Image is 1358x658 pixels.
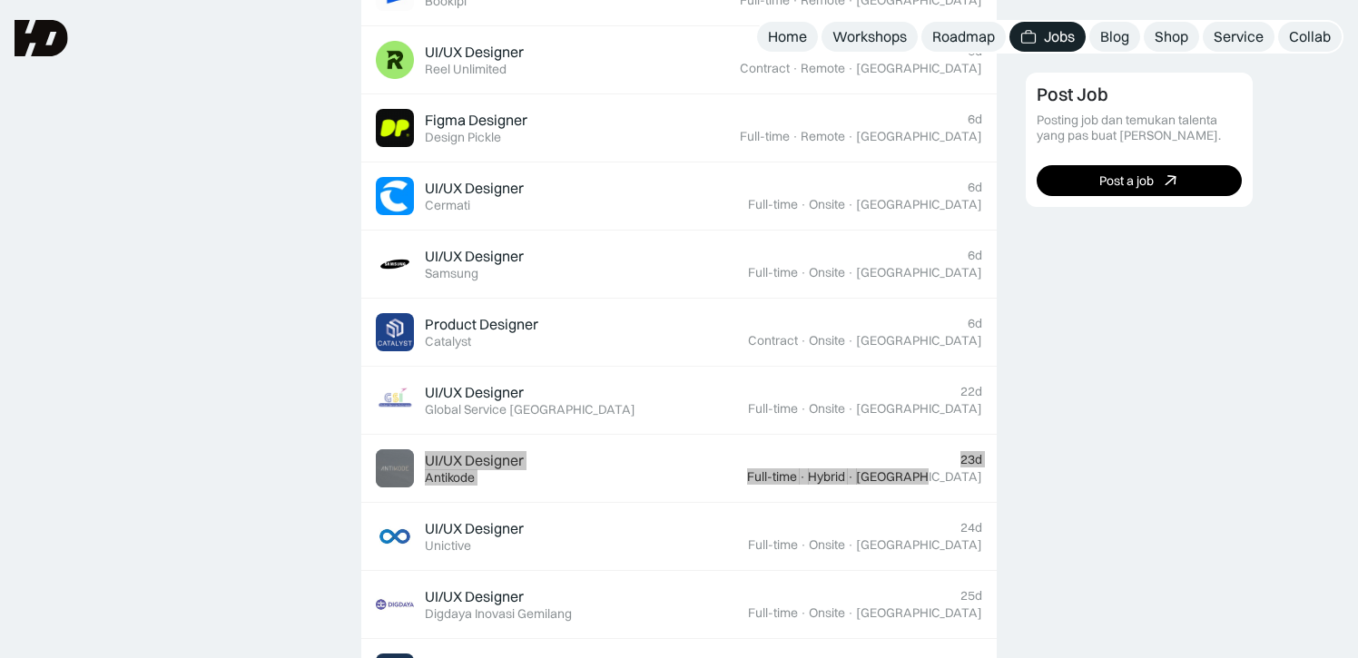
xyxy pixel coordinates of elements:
[809,537,845,553] div: Onsite
[809,605,845,621] div: Onsite
[809,265,845,280] div: Onsite
[425,470,475,486] div: Antikode
[856,265,982,280] div: [GEOGRAPHIC_DATA]
[968,44,982,59] div: 6d
[856,333,982,349] div: [GEOGRAPHIC_DATA]
[847,129,854,144] div: ·
[425,43,524,62] div: UI/UX Designer
[376,177,414,215] img: Job Image
[932,27,995,46] div: Roadmap
[960,588,982,604] div: 25d
[960,520,982,535] div: 24d
[425,519,524,538] div: UI/UX Designer
[847,265,854,280] div: ·
[748,197,798,212] div: Full-time
[1155,27,1188,46] div: Shop
[425,315,538,334] div: Product Designer
[425,538,471,554] div: Unictive
[856,401,982,417] div: [GEOGRAPHIC_DATA]
[747,469,797,485] div: Full-time
[1009,22,1086,52] a: Jobs
[808,469,845,485] div: Hybrid
[361,162,997,231] a: Job ImageUI/UX DesignerCermati6dFull-time·Onsite·[GEOGRAPHIC_DATA]
[376,245,414,283] img: Job Image
[960,384,982,399] div: 22d
[748,605,798,621] div: Full-time
[1037,165,1242,196] a: Post a job
[376,585,414,624] img: Job Image
[425,62,507,77] div: Reel Unlimited
[968,248,982,263] div: 6d
[1044,27,1075,46] div: Jobs
[968,112,982,127] div: 6d
[361,299,997,367] a: Job ImageProduct DesignerCatalyst6dContract·Onsite·[GEOGRAPHIC_DATA]
[1144,22,1199,52] a: Shop
[748,265,798,280] div: Full-time
[361,26,997,94] a: Job ImageUI/UX DesignerReel Unlimited6dContract·Remote·[GEOGRAPHIC_DATA]
[847,605,854,621] div: ·
[425,130,501,145] div: Design Pickle
[968,180,982,195] div: 6d
[425,334,471,349] div: Catalyst
[800,333,807,349] div: ·
[740,61,790,76] div: Contract
[376,517,414,555] img: Job Image
[856,61,982,76] div: [GEOGRAPHIC_DATA]
[856,197,982,212] div: [GEOGRAPHIC_DATA]
[1037,113,1242,143] div: Posting job dan temukan talenta yang pas buat [PERSON_NAME].
[792,129,799,144] div: ·
[425,266,478,281] div: Samsung
[1203,22,1274,52] a: Service
[847,333,854,349] div: ·
[800,537,807,553] div: ·
[425,587,524,606] div: UI/UX Designer
[960,452,982,467] div: 23d
[376,313,414,351] img: Job Image
[1214,27,1264,46] div: Service
[1278,22,1342,52] a: Collab
[748,401,798,417] div: Full-time
[801,61,845,76] div: Remote
[809,197,845,212] div: Onsite
[425,451,524,470] div: UI/UX Designer
[847,197,854,212] div: ·
[361,435,997,503] a: Job ImageUI/UX DesignerAntikode23dFull-time·Hybrid·[GEOGRAPHIC_DATA]
[832,27,907,46] div: Workshops
[799,469,806,485] div: ·
[968,316,982,331] div: 6d
[801,129,845,144] div: Remote
[792,61,799,76] div: ·
[847,469,854,485] div: ·
[376,109,414,147] img: Job Image
[376,381,414,419] img: Job Image
[1037,83,1108,105] div: Post Job
[921,22,1006,52] a: Roadmap
[425,247,524,266] div: UI/UX Designer
[856,129,982,144] div: [GEOGRAPHIC_DATA]
[376,449,414,487] img: Job Image
[425,606,572,622] div: Digdaya Inovasi Gemilang
[768,27,807,46] div: Home
[376,41,414,79] img: Job Image
[800,605,807,621] div: ·
[757,22,818,52] a: Home
[361,571,997,639] a: Job ImageUI/UX DesignerDigdaya Inovasi Gemilang25dFull-time·Onsite·[GEOGRAPHIC_DATA]
[740,129,790,144] div: Full-time
[856,537,982,553] div: [GEOGRAPHIC_DATA]
[800,197,807,212] div: ·
[1099,172,1154,188] div: Post a job
[856,605,982,621] div: [GEOGRAPHIC_DATA]
[425,383,524,402] div: UI/UX Designer
[800,265,807,280] div: ·
[361,367,997,435] a: Job ImageUI/UX DesignerGlobal Service [GEOGRAPHIC_DATA]22dFull-time·Onsite·[GEOGRAPHIC_DATA]
[1089,22,1140,52] a: Blog
[748,537,798,553] div: Full-time
[361,94,997,162] a: Job ImageFigma DesignerDesign Pickle6dFull-time·Remote·[GEOGRAPHIC_DATA]
[847,401,854,417] div: ·
[847,537,854,553] div: ·
[425,111,527,130] div: Figma Designer
[809,333,845,349] div: Onsite
[1289,27,1331,46] div: Collab
[800,401,807,417] div: ·
[361,503,997,571] a: Job ImageUI/UX DesignerUnictive24dFull-time·Onsite·[GEOGRAPHIC_DATA]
